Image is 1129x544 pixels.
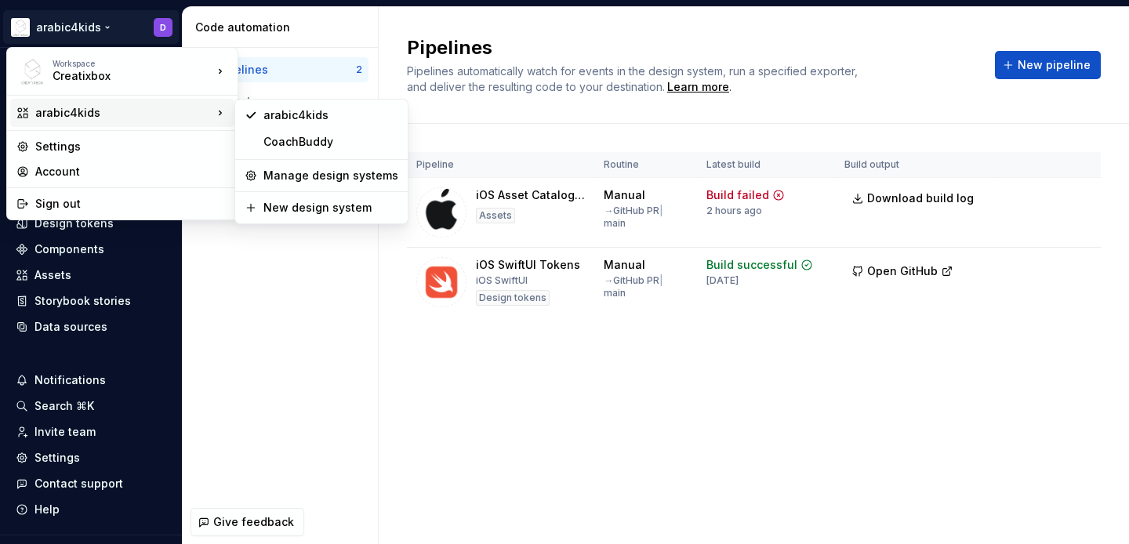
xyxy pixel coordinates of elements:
[35,196,228,212] div: Sign out
[35,164,228,180] div: Account
[35,139,228,154] div: Settings
[53,68,186,84] div: Creatixbox
[35,105,212,121] div: arabic4kids
[263,168,398,183] div: Manage design systems
[263,107,398,123] div: arabic4kids
[18,57,46,85] img: f1dd3a2a-5342-4756-bcfa-e9eec4c7fc0d.png
[263,134,398,150] div: CoachBuddy
[263,200,398,216] div: New design system
[53,59,212,68] div: Workspace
